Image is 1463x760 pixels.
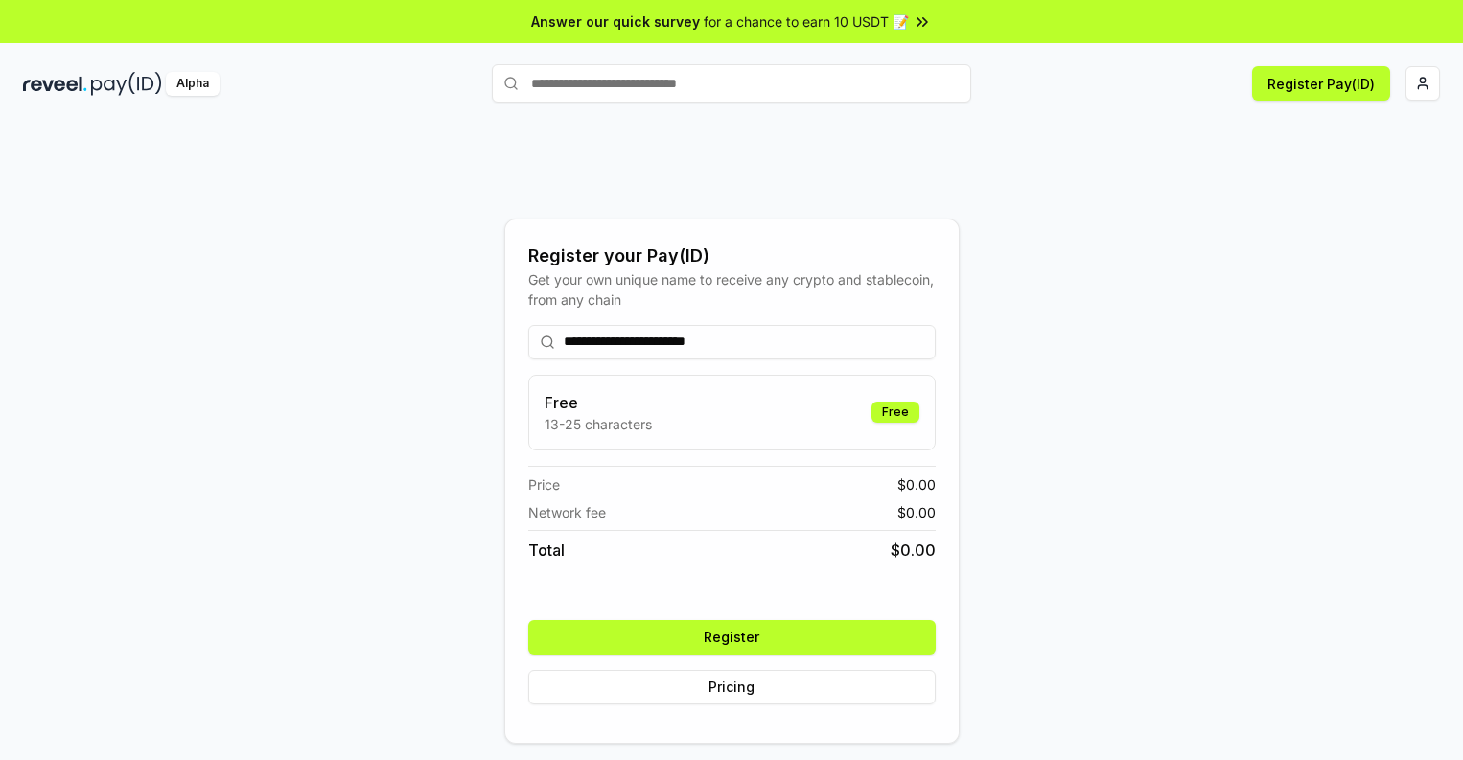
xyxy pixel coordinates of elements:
[528,269,936,310] div: Get your own unique name to receive any crypto and stablecoin, from any chain
[545,414,652,434] p: 13-25 characters
[91,72,162,96] img: pay_id
[704,12,909,32] span: for a chance to earn 10 USDT 📝
[897,502,936,522] span: $ 0.00
[891,539,936,562] span: $ 0.00
[528,670,936,704] button: Pricing
[528,502,606,522] span: Network fee
[897,474,936,495] span: $ 0.00
[166,72,220,96] div: Alpha
[528,474,560,495] span: Price
[545,391,652,414] h3: Free
[1252,66,1390,101] button: Register Pay(ID)
[531,12,700,32] span: Answer our quick survey
[528,242,936,269] div: Register your Pay(ID)
[528,539,565,562] span: Total
[871,402,919,423] div: Free
[23,72,87,96] img: reveel_dark
[528,620,936,655] button: Register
